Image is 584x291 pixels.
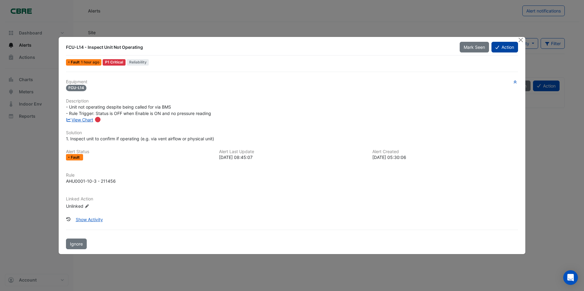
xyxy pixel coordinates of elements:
button: Close [518,37,524,43]
span: Fault [71,60,81,64]
h6: Linked Action [66,196,518,202]
h6: Description [66,99,518,104]
h6: Alert Status [66,149,212,154]
button: Mark Seen [460,42,489,52]
h6: Rule [66,173,518,178]
h6: Solution [66,130,518,135]
h6: Alert Last Update [219,149,365,154]
button: Show Activity [72,214,107,225]
fa-icon: Edit Linked Action [85,204,89,209]
h6: Equipment [66,79,518,84]
div: Unlinked [66,203,139,209]
div: [DATE] 05:30:06 [372,154,518,160]
span: FCU-L14 [66,85,86,91]
a: View Chart [66,117,93,122]
span: Mark Seen [464,45,485,50]
button: Action [491,42,518,52]
span: Ignore [70,241,83,246]
button: Ignore [66,239,87,249]
div: AHU0001-10-3 - 211456 [66,178,116,184]
span: Fault [71,156,81,159]
div: FCU-L14 - Inspect Unit Not Operating [66,44,452,50]
span: Tue 23-Sep-2025 08:45 AEST [81,60,99,64]
span: 1. Inspect unit to confirm if operating (e.g. via vent airflow or physical unit) [66,136,214,141]
span: Reliability [127,59,149,66]
div: Tooltip anchor [95,117,100,122]
span: - Unit not operating despite being called for via BMS - Rule Trigger: Status is OFF when Enable i... [66,104,211,116]
div: Open Intercom Messenger [563,270,578,285]
div: P1 Critical [103,59,126,66]
h6: Alert Created [372,149,518,154]
div: [DATE] 08:45:07 [219,154,365,160]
